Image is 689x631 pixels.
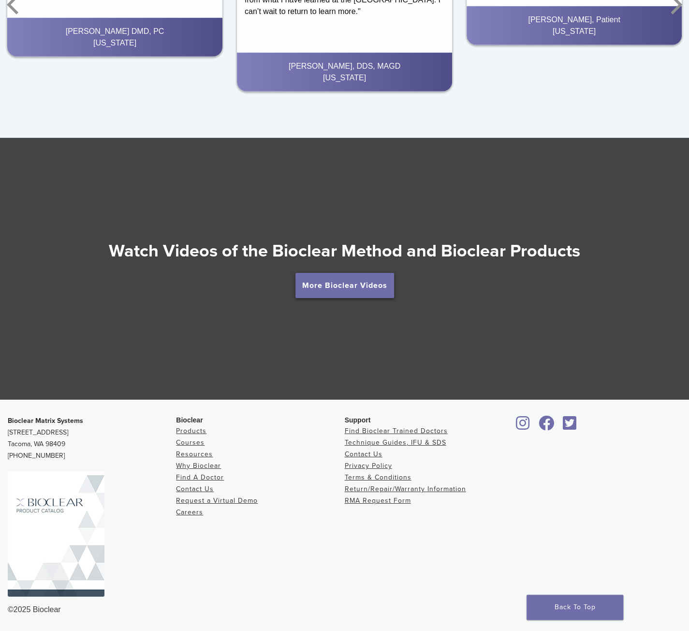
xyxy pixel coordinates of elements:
[176,462,221,470] a: Why Bioclear
[15,26,215,37] div: [PERSON_NAME] DMD, PC
[176,427,206,435] a: Products
[176,450,213,458] a: Resources
[176,438,205,447] a: Courses
[345,462,392,470] a: Privacy Policy
[15,37,215,49] div: [US_STATE]
[8,471,104,597] img: Bioclear
[345,450,382,458] a: Contact Us
[176,416,203,424] span: Bioclear
[559,421,580,431] a: Bioclear
[345,416,371,424] span: Support
[176,496,258,505] a: Request a Virtual Demo
[245,60,444,72] div: [PERSON_NAME], DDS, MAGD
[345,427,448,435] a: Find Bioclear Trained Doctors
[176,473,224,481] a: Find A Doctor
[295,273,394,298] a: More Bioclear Videos
[8,415,176,462] p: [STREET_ADDRESS] Tacoma, WA 98409 [PHONE_NUMBER]
[474,14,674,26] div: [PERSON_NAME], Patient
[345,485,466,493] a: Return/Repair/Warranty Information
[535,421,557,431] a: Bioclear
[345,496,411,505] a: RMA Request Form
[513,421,533,431] a: Bioclear
[527,595,623,620] a: Back To Top
[8,604,681,616] div: ©2025 Bioclear
[474,26,674,37] div: [US_STATE]
[8,417,83,425] strong: Bioclear Matrix Systems
[345,473,411,481] a: Terms & Conditions
[176,508,203,516] a: Careers
[176,485,214,493] a: Contact Us
[345,438,446,447] a: Technique Guides, IFU & SDS
[245,72,444,84] div: [US_STATE]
